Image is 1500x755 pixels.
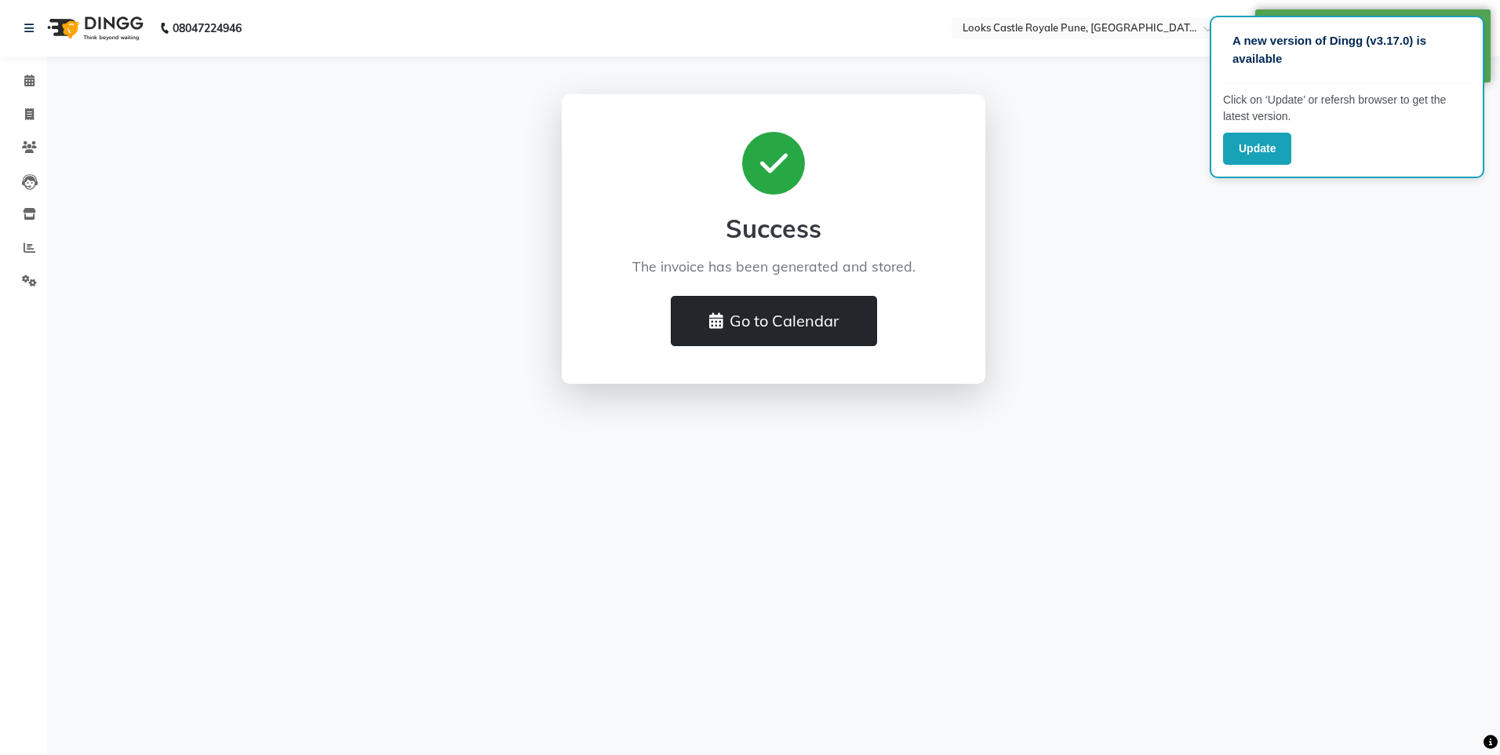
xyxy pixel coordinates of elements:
button: Update [1223,133,1291,165]
h2: Success [599,213,948,243]
p: A new version of Dingg (v3.17.0) is available [1232,32,1462,67]
p: Click on ‘Update’ or refersh browser to get the latest version. [1223,92,1471,125]
b: 08047224946 [173,6,242,50]
p: The invoice has been generated and stored. [599,256,948,276]
img: logo [40,6,147,50]
button: Go to Calendar [671,296,877,346]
